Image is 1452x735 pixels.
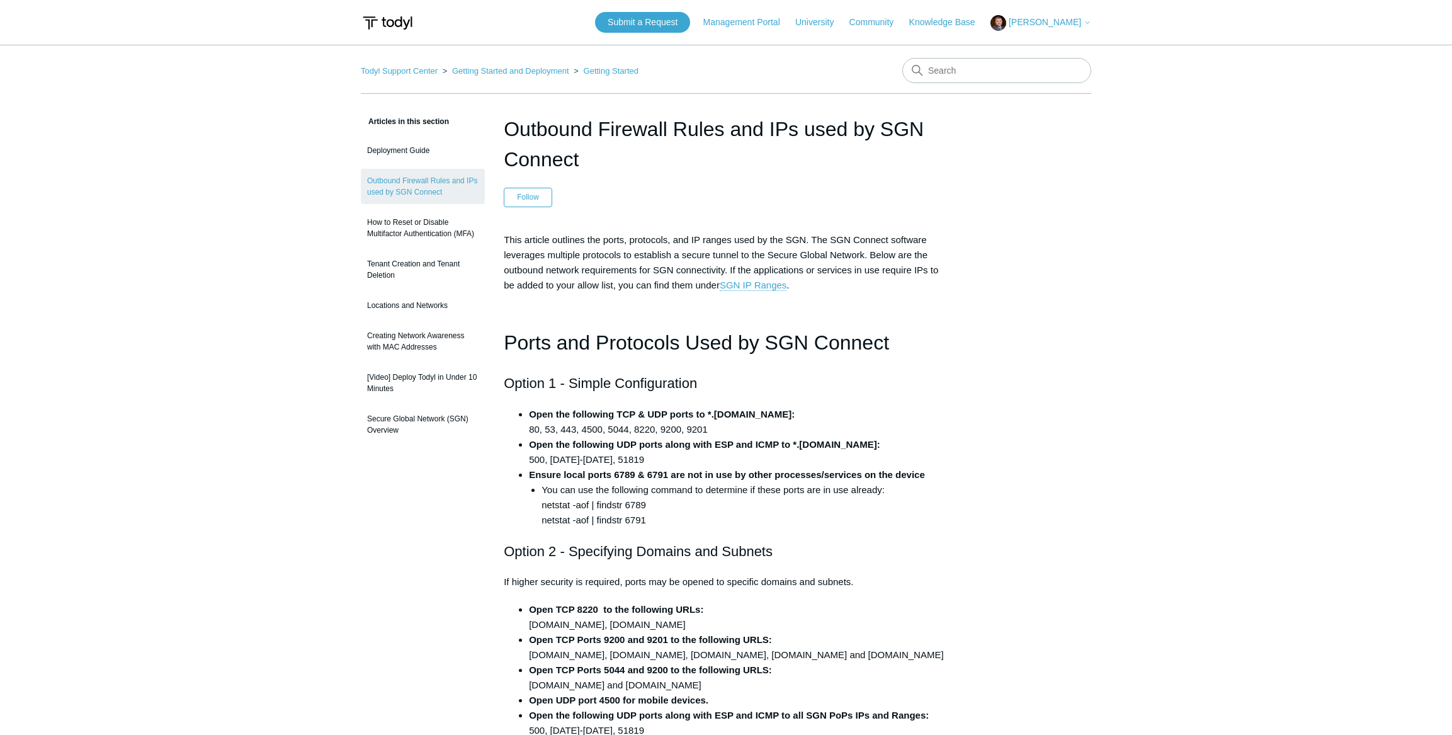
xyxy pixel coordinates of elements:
strong: Open TCP Ports 5044 and 9200 to the following URLS: [529,664,772,675]
a: Getting Started and Deployment [452,66,569,76]
h2: Option 1 - Simple Configuration [504,372,948,394]
li: 500, [DATE]-[DATE], 51819 [529,437,948,467]
li: Getting Started [571,66,638,76]
h1: Ports and Protocols Used by SGN Connect [504,327,948,359]
a: University [795,16,846,29]
a: Tenant Creation and Tenant Deletion [361,252,485,287]
li: Getting Started and Deployment [440,66,572,76]
li: [DOMAIN_NAME], [DOMAIN_NAME] [529,602,948,632]
span: [PERSON_NAME] [1009,17,1081,27]
a: Creating Network Awareness with MAC Addresses [361,324,485,359]
img: Todyl Support Center Help Center home page [361,11,414,35]
strong: Ensure local ports 6789 & 6791 are not in use by other processes/services on the device [529,469,925,480]
a: Getting Started [584,66,638,76]
h2: Option 2 - Specifying Domains and Subnets [504,540,948,562]
a: SGN IP Ranges [720,280,786,291]
span: This article outlines the ports, protocols, and IP ranges used by the SGN. The SGN Connect softwa... [504,234,938,291]
button: Follow Article [504,188,552,207]
a: Submit a Request [595,12,690,33]
a: Deployment Guide [361,139,485,162]
li: [DOMAIN_NAME], [DOMAIN_NAME], [DOMAIN_NAME], [DOMAIN_NAME] and [DOMAIN_NAME] [529,632,948,663]
p: If higher security is required, ports may be opened to specific domains and subnets. [504,574,948,590]
strong: Open UDP port 4500 for mobile devices. [529,695,708,705]
a: Outbound Firewall Rules and IPs used by SGN Connect [361,169,485,204]
a: Management Portal [703,16,793,29]
li: You can use the following command to determine if these ports are in use already: netstat -aof | ... [542,482,948,528]
span: Articles in this section [361,117,449,126]
strong: Open TCP Ports 9200 and 9201 to the following URLS: [529,634,772,645]
input: Search [902,58,1091,83]
strong: Open the following TCP & UDP ports to *.[DOMAIN_NAME]: [529,409,795,419]
strong: Open the following UDP ports along with ESP and ICMP to all SGN PoPs IPs and Ranges: [529,710,929,721]
a: [Video] Deploy Todyl in Under 10 Minutes [361,365,485,401]
li: 80, 53, 443, 4500, 5044, 8220, 9200, 9201 [529,407,948,437]
a: Secure Global Network (SGN) Overview [361,407,485,442]
strong: Open the following UDP ports along with ESP and ICMP to *.[DOMAIN_NAME]: [529,439,880,450]
li: [DOMAIN_NAME] and [DOMAIN_NAME] [529,663,948,693]
a: Todyl Support Center [361,66,438,76]
li: Todyl Support Center [361,66,440,76]
strong: Open TCP 8220 to the following URLs: [529,604,703,615]
button: [PERSON_NAME] [990,15,1091,31]
h1: Outbound Firewall Rules and IPs used by SGN Connect [504,114,948,174]
a: Locations and Networks [361,293,485,317]
a: Knowledge Base [909,16,988,29]
a: Community [849,16,907,29]
a: How to Reset or Disable Multifactor Authentication (MFA) [361,210,485,246]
